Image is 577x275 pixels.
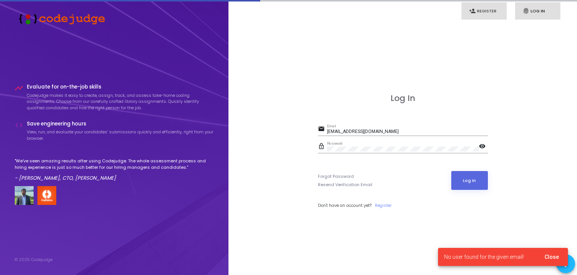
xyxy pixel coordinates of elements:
[318,142,327,151] mat-icon: lock_outline
[15,158,214,170] p: "We've seen amazing results after using Codejudge. The whole assessment process and hiring experi...
[318,125,327,134] mat-icon: email
[15,257,52,263] div: © 2025 Codejudge
[444,253,524,261] span: No user found for the given email!
[545,254,559,260] span: Close
[469,8,476,14] i: person_add
[15,84,23,92] i: timeline
[515,2,560,20] a: fingerprintLog In
[15,186,34,205] img: user image
[451,171,488,190] button: Log In
[538,250,565,264] button: Close
[27,84,214,90] h4: Evaluate for on-the-job skills
[27,92,214,111] p: Codejudge makes it easy to create, assign, track, and assess take-home coding assignments. Choose...
[375,202,392,209] a: Register
[27,129,214,141] p: View, run, and evaluate your candidates’ submissions quickly and efficiently, right from your bro...
[15,174,116,182] em: - [PERSON_NAME], CTO, [PERSON_NAME]
[327,129,488,134] input: Email
[523,8,529,14] i: fingerprint
[27,121,214,127] h4: Save engineering hours
[318,202,372,208] span: Don't have an account yet?
[318,182,372,188] a: Resend Verification Email
[15,121,23,129] i: code
[318,173,354,180] a: Forgot Password
[479,142,488,151] mat-icon: visibility
[461,2,507,20] a: person_addRegister
[318,93,488,103] h3: Log In
[37,186,56,205] img: company-logo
